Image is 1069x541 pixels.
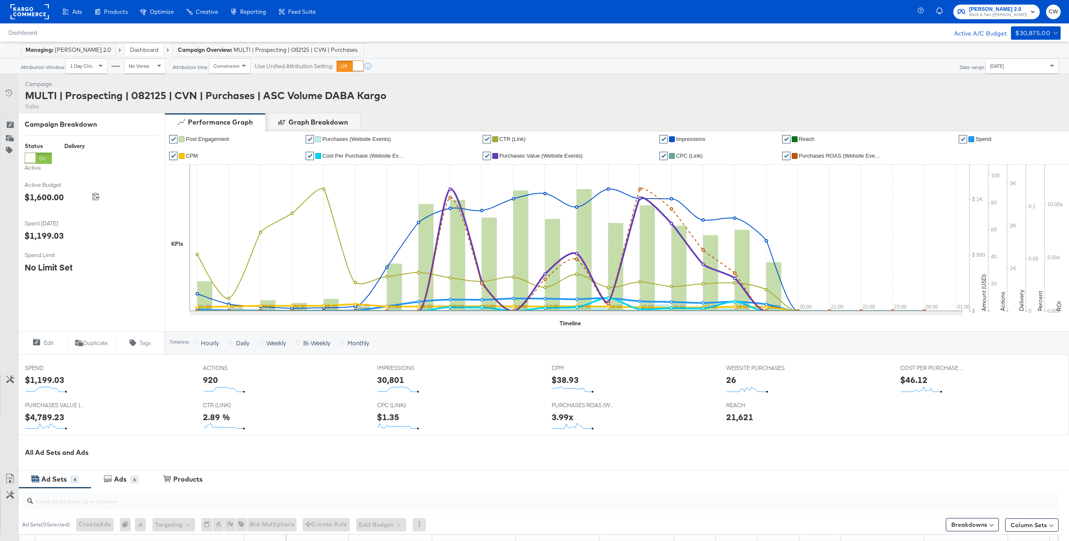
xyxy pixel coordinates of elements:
[377,401,440,409] span: CPC (LINK)
[1011,26,1061,40] button: $30,875.00
[178,46,232,53] strong: Campaign Overview:
[172,64,209,70] div: Attribution time:
[25,46,111,54] div: [PERSON_NAME] 2.0
[25,411,64,423] div: $4,789.23
[289,117,348,127] div: Graph Breakdown
[900,374,927,386] div: $46.12
[483,152,491,160] a: ✔
[25,102,386,110] div: Sales
[25,181,87,189] span: Active Budget
[303,339,330,347] span: Bi-Weekly
[213,63,240,69] span: Conversion
[306,135,314,143] a: ✔
[676,136,705,142] span: Impressions
[322,153,406,159] span: Cost Per Purchase (Website Events)
[25,261,73,273] div: No Limit Set
[953,5,1040,19] button: [PERSON_NAME] 2.0Block & Tam ([PERSON_NAME])
[150,8,174,15] span: Optimize
[659,135,668,143] a: ✔
[377,411,399,423] div: $1.35
[18,338,67,348] button: Edit
[25,142,52,150] div: Status
[980,274,988,311] text: Amount (USD)
[322,136,391,142] span: Purchases (Website Events)
[676,153,703,159] span: CPC (Link)
[25,80,386,88] div: Campaign
[799,153,882,159] span: Purchases ROAS (Website Events)
[377,374,404,386] div: 30,801
[25,364,88,372] span: SPEND
[975,136,991,142] span: Spend
[41,475,67,484] div: Ad Sets
[25,46,53,53] strong: Managing:
[171,240,183,248] div: KPIs
[726,364,789,372] span: WEBSITE PURCHASES
[499,153,583,159] span: Purchases Value (Website Events)
[347,339,369,347] span: Monthly
[169,135,177,143] a: ✔
[946,518,999,531] button: Breakdowns
[64,142,85,150] div: Delivery
[726,374,736,386] div: 26
[266,339,286,347] span: Weekly
[726,401,789,409] span: REACH
[483,135,491,143] a: ✔
[130,46,158,54] a: Dashboard
[799,136,815,142] span: Reach
[25,191,64,203] div: $1,600.00
[499,136,526,142] span: CTR (Link)
[552,411,573,423] div: 3.99x
[1015,28,1050,38] div: $30,875.00
[203,374,218,386] div: 920
[169,152,177,160] a: ✔
[969,5,1027,14] span: [PERSON_NAME] 2.0
[959,64,985,70] div: Date range:
[201,339,219,347] span: Hourly
[552,374,579,386] div: $38.93
[25,251,87,259] span: Spend Limit
[1049,7,1057,17] span: CW
[71,476,79,483] div: 4
[1018,290,1025,311] text: Delivery
[33,490,961,506] input: Search Ad Set Name, ID or Objective
[72,8,82,15] span: Ads
[20,64,66,70] div: Attribution Window:
[139,339,151,347] span: Tags
[782,135,790,143] a: ✔
[1055,301,1063,311] text: ROI
[726,411,753,423] div: 21,621
[25,230,64,242] div: $1,199.03
[196,8,218,15] span: Creative
[203,364,266,372] span: ACTIONS
[129,63,149,69] span: No Views
[8,29,37,36] span: Dashboard
[1036,291,1044,311] text: Percent
[22,521,70,528] div: Ad Sets ( 0 Selected)
[990,63,1004,69] span: [DATE]
[900,364,963,372] span: COST PER PURCHASE (WEBSITE EVENTS)
[1005,518,1059,532] button: Column Sets
[659,152,668,160] a: ✔
[255,62,333,70] label: Use Unified Attribution Setting:
[999,291,1006,311] text: Actions
[188,117,253,127] div: Performance Graph
[186,153,198,159] span: CPM
[25,401,88,409] span: PURCHASES VALUE (WEBSITE EVENTS)
[67,338,116,348] button: Duplicate
[25,374,64,386] div: $1,199.03
[203,401,266,409] span: CTR (LINK)
[70,63,97,69] span: 1 Day Clicks
[236,339,249,347] span: Daily
[120,518,135,531] div: 0
[186,136,229,142] span: Post Engagement
[782,152,790,160] a: ✔
[552,401,614,409] span: PURCHASES ROAS (WEBSITE EVENTS)
[1046,5,1061,19] button: CW
[240,8,266,15] span: Reporting
[83,339,108,347] span: Duplicate
[104,8,128,15] span: Products
[288,8,316,15] span: Feed Suite
[25,448,1069,457] div: All Ad Sets and Ads
[560,319,581,327] div: Timeline
[552,364,614,372] span: CPM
